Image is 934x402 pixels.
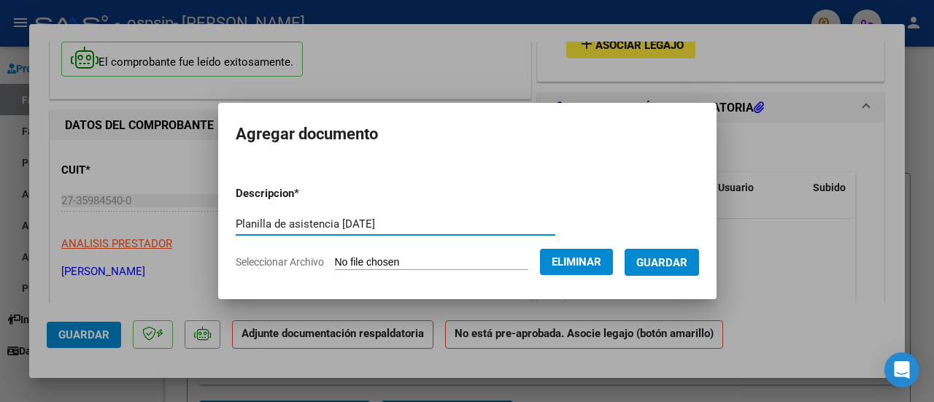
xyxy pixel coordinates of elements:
p: Descripcion [236,185,375,202]
span: Seleccionar Archivo [236,256,324,268]
h2: Agregar documento [236,120,699,148]
button: Guardar [625,249,699,276]
span: Eliminar [552,255,601,268]
div: Open Intercom Messenger [884,352,919,387]
span: Guardar [636,256,687,269]
button: Eliminar [540,249,613,275]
